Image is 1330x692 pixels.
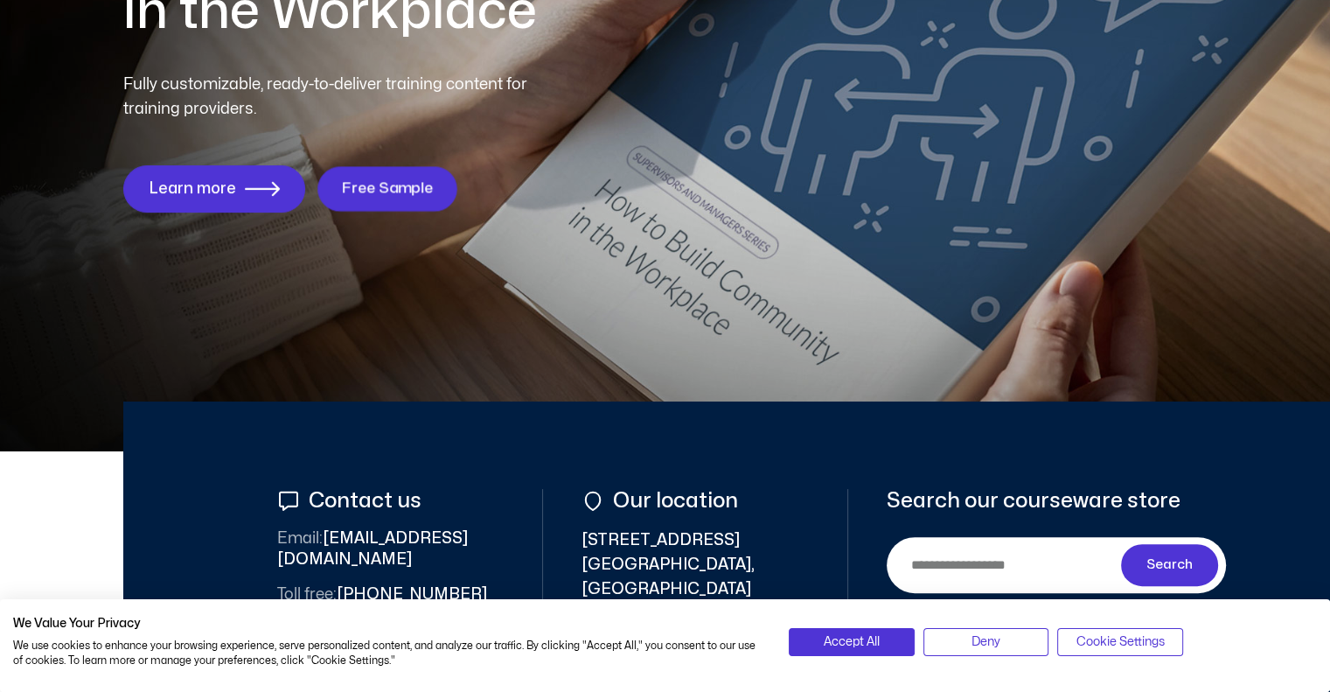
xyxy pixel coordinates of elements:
span: Contact us [304,489,421,513]
p: Fully customizable, ready-to-deliver training content for training providers. [123,73,559,122]
p: We use cookies to enhance your browsing experience, serve personalized content, and analyze our t... [13,639,762,668]
a: Learn more [123,165,305,213]
h2: We Value Your Privacy [13,616,762,632]
button: Accept all cookies [789,628,914,656]
span: Deny [971,633,1000,652]
span: Free Sample [342,180,434,197]
span: [EMAIL_ADDRESS][DOMAIN_NAME] [277,528,505,570]
button: Search [1121,544,1219,586]
span: [STREET_ADDRESS] [GEOGRAPHIC_DATA], [GEOGRAPHIC_DATA] Canada, B0K 3P7 [581,528,809,626]
a: Free Sample [317,166,457,211]
button: Deny all cookies [923,628,1048,656]
span: Search our courseware store [887,489,1180,513]
span: Email: [277,531,323,546]
span: Learn more [149,180,236,198]
span: Cookie Settings [1076,633,1164,652]
button: Adjust cookie preferences [1057,628,1182,656]
span: Our location [609,489,738,513]
span: Search [1146,555,1193,576]
span: Accept All [824,633,880,652]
